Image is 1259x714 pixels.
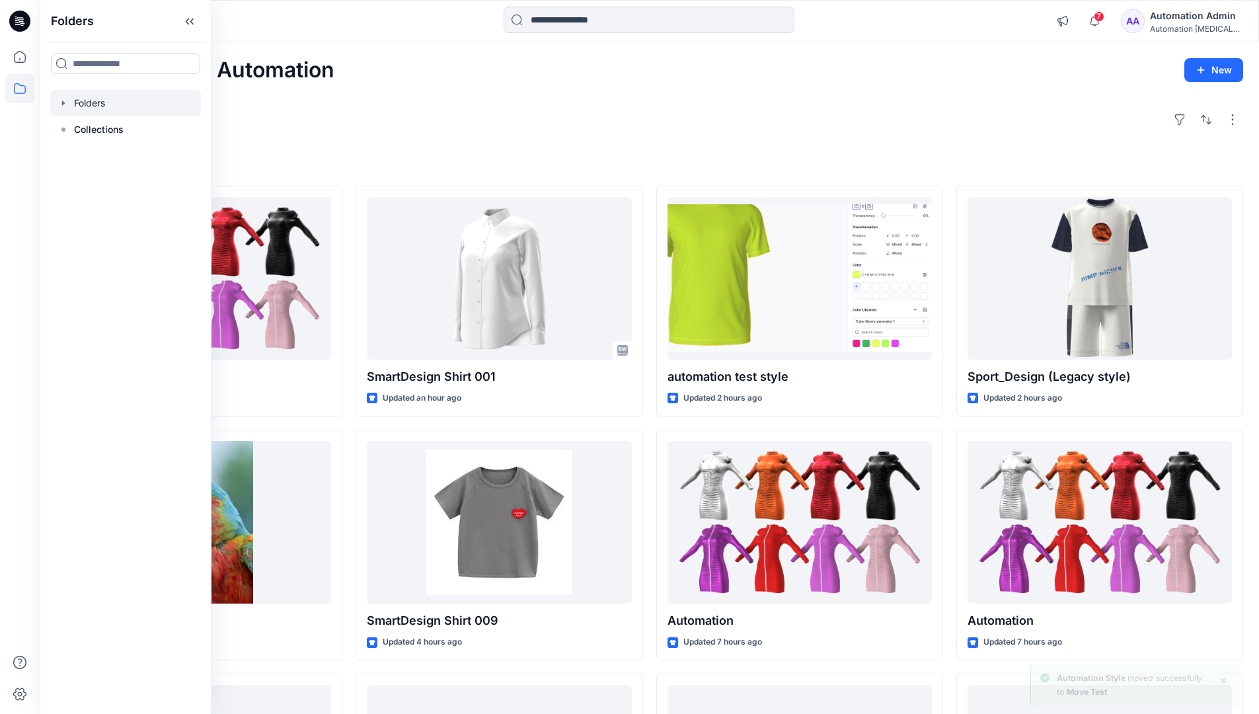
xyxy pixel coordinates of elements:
p: automation test style [668,368,932,386]
h4: Styles [56,157,1243,173]
p: Updated 4 hours ago [383,635,462,649]
p: Sport_Design (Legacy style) [968,368,1232,386]
p: Updated 2 hours ago [683,391,762,405]
a: automation test style [668,197,932,360]
button: New [1184,58,1243,82]
div: Notifications-bottom-right [1011,656,1259,714]
a: Automation [668,441,932,604]
p: Automation [968,612,1232,630]
span: 7 [1094,11,1104,22]
p: Collections [74,122,124,138]
p: Updated 7 hours ago [683,635,762,649]
a: Sport_Design (Legacy style) [968,197,1232,360]
a: SmartDesign Shirt 009 [367,441,631,604]
b: Move Test [1067,687,1108,697]
p: Automation [668,612,932,630]
p: Updated 7 hours ago [983,635,1062,649]
p: Updated an hour ago [383,391,461,405]
p: moved successfully to [1057,671,1209,699]
div: Automation Admin [1150,8,1242,24]
b: Automation Style [1057,672,1127,682]
a: SmartDesign Shirt 001 [367,197,631,360]
p: Updated 2 hours ago [983,391,1062,405]
a: Automation [968,441,1232,604]
p: SmartDesign Shirt 009 [367,612,631,630]
div: Automation [MEDICAL_DATA]... [1150,24,1242,34]
p: SmartDesign Shirt 001 [367,368,631,386]
div: AA [1121,9,1145,33]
